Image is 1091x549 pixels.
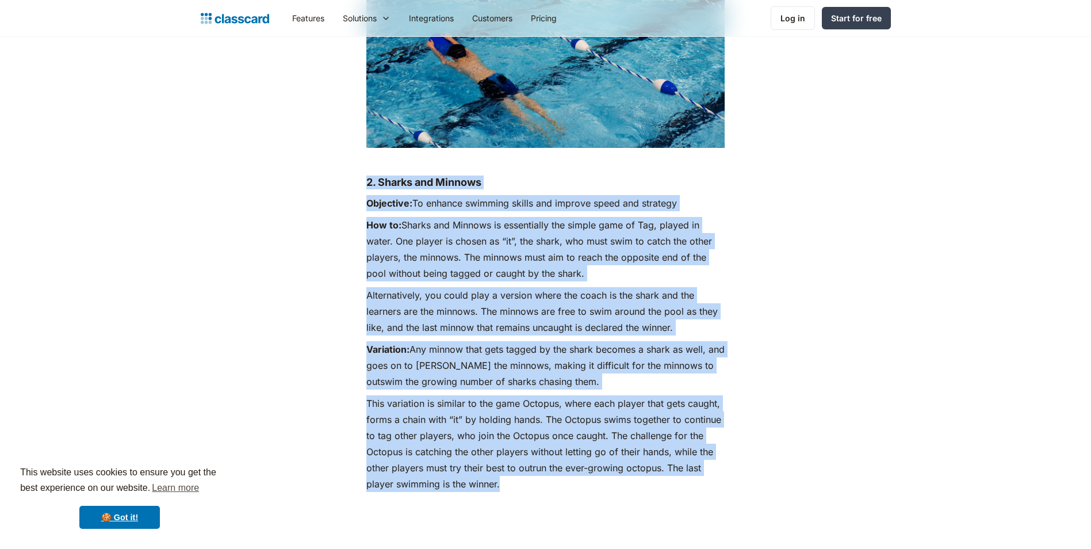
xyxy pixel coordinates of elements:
[366,217,725,281] p: Sharks and Minnows is essentially the simple game of Tag, played in water. One player is chosen a...
[522,5,566,31] a: Pricing
[20,466,219,497] span: This website uses cookies to ensure you get the best experience on our website.
[150,479,201,497] a: learn more about cookies
[366,287,725,335] p: Alternatively, you could play a version where the coach is the shark and the learners are the min...
[822,7,891,29] a: Start for free
[343,12,377,24] div: Solutions
[366,344,409,355] strong: Variation:
[366,195,725,211] p: To enhance swimming skills and improve speed and strategy
[771,6,815,30] a: Log in
[366,341,725,390] p: Any minnow that gets tagged by the shark becomes a shark as well, and goes on to [PERSON_NAME] th...
[79,506,160,529] a: dismiss cookie message
[9,455,230,540] div: cookieconsent
[366,219,401,231] strong: How to:
[366,498,725,514] p: ‍
[366,154,725,170] p: ‍
[201,10,269,26] a: home
[831,12,882,24] div: Start for free
[366,176,725,189] h4: 2. Sharks and Minnows
[283,5,334,31] a: Features
[366,197,412,209] strong: Objective:
[366,395,725,492] p: This variation is similar to the game Octopus, where each player that gets caught, forms a chain ...
[334,5,400,31] div: Solutions
[780,12,805,24] div: Log in
[400,5,463,31] a: Integrations
[463,5,522,31] a: Customers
